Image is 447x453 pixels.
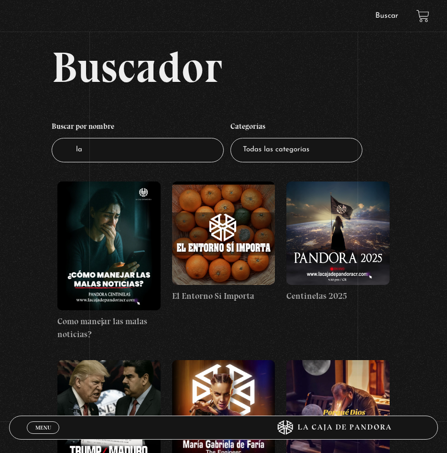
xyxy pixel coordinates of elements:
a: El Entorno Sí Importa [172,181,275,302]
h2: Buscador [52,45,438,89]
h4: El Entorno Sí Importa [172,290,275,303]
a: View your shopping cart [416,10,429,23]
h4: Buscar por nombre [52,117,223,138]
h4: Centinelas 2025 [286,290,389,303]
a: Centinelas 2025 [286,181,389,302]
span: Menu [35,425,51,430]
a: Buscar [375,12,398,20]
h4: Categorías [230,117,362,138]
a: Como manejar las malas noticias? [57,181,160,341]
h4: Como manejar las malas noticias? [57,315,160,341]
span: Cerrar [32,432,55,439]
